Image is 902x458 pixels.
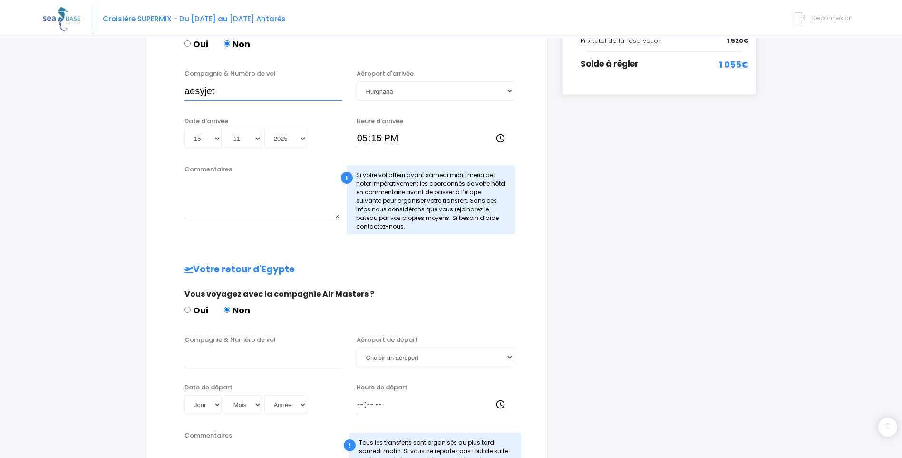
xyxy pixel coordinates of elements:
span: Prix total de la réservation [581,36,662,45]
span: Croisière SUPERMIX - Du [DATE] au [DATE] Antarès [103,14,286,24]
label: Compagnie & Numéro de vol [184,69,276,79]
label: Commentaires [184,165,232,174]
h2: Votre retour d'Egypte [165,264,528,275]
label: Oui [184,304,208,317]
label: Oui [184,38,208,50]
label: Aéroport de départ [357,335,418,345]
div: ! [344,439,356,451]
label: Heure d'arrivée [357,117,403,126]
label: Date d'arrivée [184,117,228,126]
label: Aéroport d'arrivée [357,69,414,79]
span: 1 055€ [719,58,748,71]
span: Vous voyagez avec la compagnie Air Masters ? [184,289,374,299]
input: Oui [184,40,191,47]
label: Commentaires [184,431,232,440]
input: Oui [184,307,191,313]
div: ! [341,172,353,184]
span: 1 520€ [727,36,748,46]
label: Date de départ [184,383,233,392]
div: Si votre vol atterri avant samedi midi : merci de noter impérativement les coordonnés de votre hô... [347,165,516,234]
label: Heure de départ [357,383,407,392]
label: Non [224,38,250,50]
input: Non [224,40,230,47]
span: Solde à régler [581,58,639,70]
label: Compagnie & Numéro de vol [184,335,276,345]
label: Non [224,304,250,317]
input: Non [224,307,230,313]
span: Déconnexion [811,13,853,22]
